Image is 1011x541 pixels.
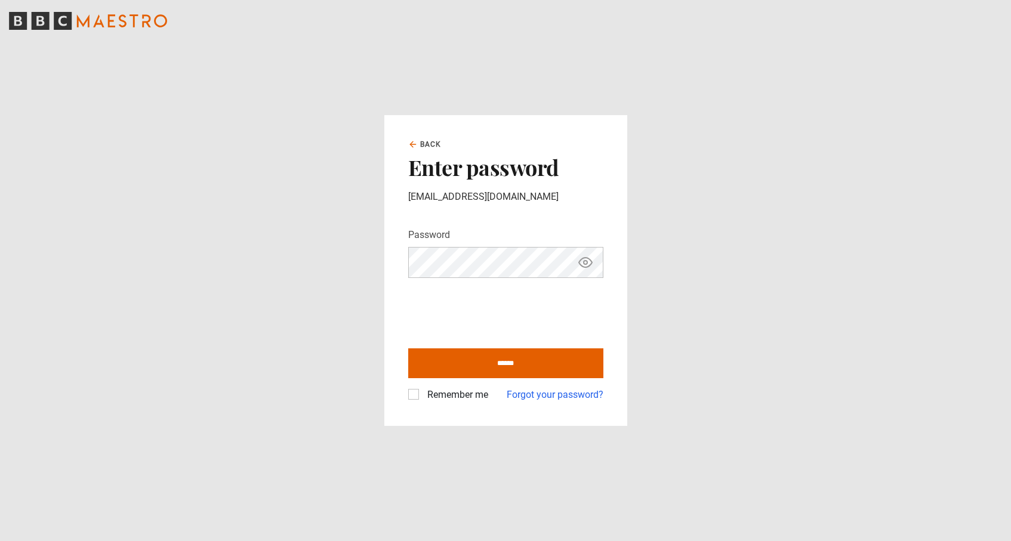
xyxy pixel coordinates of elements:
label: Password [408,228,450,242]
iframe: reCAPTCHA [408,287,590,334]
p: [EMAIL_ADDRESS][DOMAIN_NAME] [408,190,603,204]
a: Back [408,139,442,150]
button: Show password [575,252,596,273]
h2: Enter password [408,154,603,180]
label: Remember me [423,388,488,402]
span: Back [420,139,442,150]
a: Forgot your password? [507,388,603,402]
svg: BBC Maestro [9,12,167,30]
